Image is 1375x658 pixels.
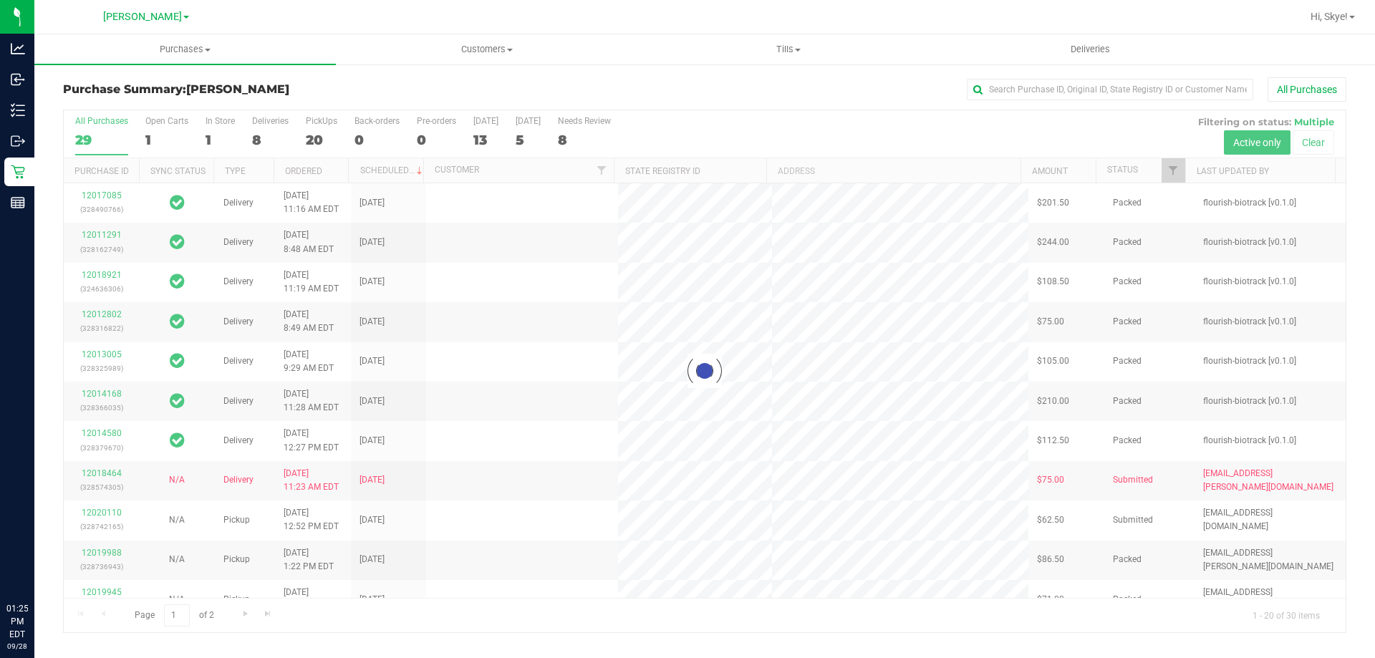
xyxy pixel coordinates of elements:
span: [PERSON_NAME] [186,82,289,96]
inline-svg: Analytics [11,42,25,56]
span: Hi, Skye! [1311,11,1348,22]
span: Purchases [34,43,336,56]
a: Tills [637,34,939,64]
input: Search Purchase ID, Original ID, State Registry ID or Customer Name... [967,79,1253,100]
a: Purchases [34,34,336,64]
span: [PERSON_NAME] [103,11,182,23]
inline-svg: Inbound [11,72,25,87]
button: All Purchases [1268,77,1346,102]
inline-svg: Retail [11,165,25,179]
a: Customers [336,34,637,64]
p: 09/28 [6,641,28,652]
iframe: Resource center [14,543,57,586]
iframe: Resource center unread badge [42,541,59,558]
span: Deliveries [1051,43,1129,56]
inline-svg: Inventory [11,103,25,117]
span: Tills [638,43,938,56]
inline-svg: Outbound [11,134,25,148]
p: 01:25 PM EDT [6,602,28,641]
span: Customers [337,43,637,56]
inline-svg: Reports [11,195,25,210]
a: Deliveries [940,34,1241,64]
h3: Purchase Summary: [63,83,491,96]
